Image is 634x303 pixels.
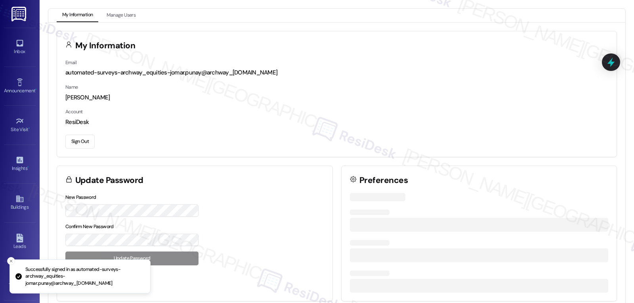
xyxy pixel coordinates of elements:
[65,223,114,230] label: Confirm New Password
[65,118,608,126] div: ResiDesk
[4,231,36,253] a: Leads
[4,153,36,175] a: Insights •
[75,42,136,50] h3: My Information
[65,135,95,149] button: Sign Out
[65,84,78,90] label: Name
[359,176,408,185] h3: Preferences
[4,270,36,292] a: Templates •
[29,126,30,131] span: •
[57,9,98,22] button: My Information
[65,194,96,200] label: New Password
[101,9,141,22] button: Manage Users
[7,257,15,265] button: Close toast
[35,87,36,92] span: •
[75,176,143,185] h3: Update Password
[65,109,83,115] label: Account
[65,69,608,77] div: automated-surveys-archway_equities-jomar.punay@archway_[DOMAIN_NAME]
[27,164,29,170] span: •
[11,7,28,21] img: ResiDesk Logo
[25,266,144,287] p: Successfully signed in as automated-surveys-archway_equities-jomar.punay@archway_[DOMAIN_NAME]
[65,93,608,102] div: [PERSON_NAME]
[4,192,36,213] a: Buildings
[65,59,76,66] label: Email
[4,114,36,136] a: Site Visit •
[4,36,36,58] a: Inbox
